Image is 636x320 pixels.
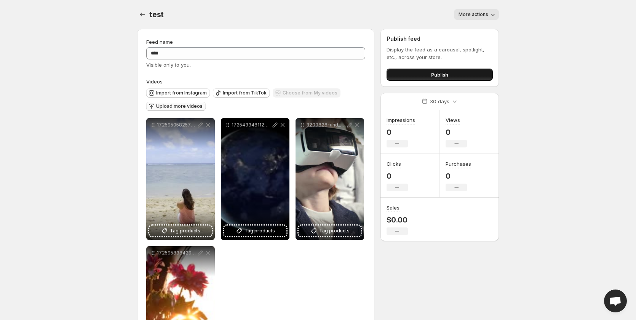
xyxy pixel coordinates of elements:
[446,128,467,137] p: 0
[446,116,460,124] h3: Views
[387,69,493,81] button: Publish
[223,90,267,96] span: Import from TikTok
[149,10,164,19] span: test
[454,9,499,20] button: More actions
[137,9,148,20] button: Settings
[387,215,408,224] p: $0.00
[221,118,289,240] div: 1725433481126-dece6b72-2fd9-4742-891d-ae4c8b4599b8_1724395861372-a53540fd-0dbf-44ad-b4be-f0a46eee...
[430,98,449,105] p: 30 days
[446,160,471,168] h3: Purchases
[387,171,408,181] p: 0
[156,90,207,96] span: Import from Instagram
[387,160,401,168] h3: Clicks
[296,118,364,240] div: 3209828-uhd_3840_2160_25fpsTag products
[232,122,271,128] p: 1725433481126-dece6b72-2fd9-4742-891d-ae4c8b4599b8_1724395861372-a53540fd-0dbf-44ad-b4be-f0a46eee...
[146,118,215,240] div: 1725950582571-09ba1cbd-2660-4141-87d8-ec61488abbd2_sample_960x540 2Tag products
[387,204,399,211] h3: Sales
[146,88,210,98] button: Import from Instagram
[244,227,275,235] span: Tag products
[459,11,488,18] span: More actions
[213,88,270,98] button: Import from TikTok
[146,102,206,111] button: Upload more videos
[387,46,493,61] p: Display the feed as a carousel, spotlight, etc., across your store.
[157,122,197,128] p: 1725950582571-09ba1cbd-2660-4141-87d8-ec61488abbd2_sample_960x540 2
[387,35,493,43] h2: Publish feed
[446,171,471,181] p: 0
[146,39,173,45] span: Feed name
[387,128,415,137] p: 0
[604,290,627,312] div: Open chat
[306,122,346,128] p: 3209828-uhd_3840_2160_25fps
[157,250,197,256] p: 1725958384291-eacb0b82-927a-4081-bdd2-3a629757c498_sample-5 14
[319,227,350,235] span: Tag products
[224,226,286,236] button: Tag products
[431,71,448,78] span: Publish
[146,62,191,68] span: Visible only to you.
[146,78,163,85] span: Videos
[387,116,415,124] h3: Impressions
[299,226,361,236] button: Tag products
[156,103,203,109] span: Upload more videos
[149,226,212,236] button: Tag products
[170,227,200,235] span: Tag products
